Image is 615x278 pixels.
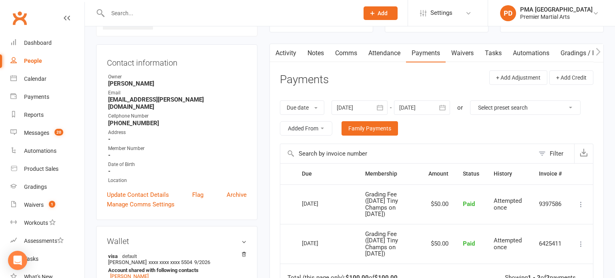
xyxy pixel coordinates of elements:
[446,44,479,62] a: Waivers
[10,8,30,28] a: Clubworx
[24,130,49,136] div: Messages
[10,214,84,232] a: Workouts
[107,190,169,200] a: Update Contact Details
[108,253,243,259] strong: visa
[24,148,56,154] div: Automations
[10,52,84,70] a: People
[108,80,247,87] strong: [PERSON_NAME]
[192,190,203,200] a: Flag
[500,5,516,21] div: PD
[456,164,486,184] th: Status
[550,149,563,158] div: Filter
[421,224,456,264] td: $50.00
[494,237,522,251] span: Attempted once
[457,103,463,112] div: or
[10,88,84,106] a: Payments
[549,70,593,85] button: + Add Credit
[10,196,84,214] a: Waivers 1
[10,178,84,196] a: Gradings
[49,201,55,208] span: 1
[108,89,247,97] div: Email
[107,55,247,67] h3: Contact information
[10,70,84,88] a: Calendar
[520,6,593,13] div: PMA [GEOGRAPHIC_DATA]
[108,112,247,120] div: Cellphone Number
[10,250,84,268] a: Tasks
[54,129,63,136] span: 20
[108,152,247,159] strong: -
[108,168,247,175] strong: -
[108,161,247,168] div: Date of Birth
[10,124,84,142] a: Messages 20
[280,144,535,163] input: Search by invoice number
[280,100,324,115] button: Due date
[270,44,302,62] a: Activity
[302,197,339,210] div: [DATE]
[107,200,175,209] a: Manage Comms Settings
[302,237,339,249] div: [DATE]
[108,129,247,136] div: Address
[24,166,58,172] div: Product Sales
[194,259,210,265] span: 9/2026
[280,121,332,136] button: Added From
[24,40,52,46] div: Dashboard
[295,164,358,184] th: Due
[378,10,388,16] span: Add
[430,4,452,22] span: Settings
[10,106,84,124] a: Reports
[363,44,406,62] a: Attendance
[105,8,353,19] input: Search...
[24,220,48,226] div: Workouts
[24,256,38,262] div: Tasks
[486,164,532,184] th: History
[24,94,49,100] div: Payments
[120,253,139,259] span: default
[24,202,44,208] div: Waivers
[107,237,247,246] h3: Wallet
[8,251,27,270] div: Open Intercom Messenger
[108,136,247,143] strong: -
[24,58,42,64] div: People
[479,44,507,62] a: Tasks
[507,44,555,62] a: Automations
[24,184,47,190] div: Gradings
[463,240,475,247] span: Paid
[24,238,64,244] div: Assessments
[365,191,398,218] span: Grading Fee ([DATE] Tiny Champs on [DATE])
[149,259,192,265] span: xxxx xxxx xxxx 5504
[421,184,456,224] td: $50.00
[10,160,84,178] a: Product Sales
[532,184,569,224] td: 9397586
[535,144,574,163] button: Filter
[358,164,421,184] th: Membership
[330,44,363,62] a: Comms
[489,70,547,85] button: + Add Adjustment
[532,224,569,264] td: 6425411
[108,177,247,184] div: Location
[227,190,247,200] a: Archive
[342,121,398,136] a: Family Payments
[280,74,329,86] h3: Payments
[421,164,456,184] th: Amount
[10,142,84,160] a: Automations
[108,120,247,127] strong: [PHONE_NUMBER]
[10,232,84,250] a: Assessments
[532,164,569,184] th: Invoice #
[108,145,247,152] div: Member Number
[108,73,247,81] div: Owner
[10,34,84,52] a: Dashboard
[302,44,330,62] a: Notes
[494,197,522,211] span: Attempted once
[463,200,475,208] span: Paid
[24,112,44,118] div: Reports
[364,6,398,20] button: Add
[406,44,446,62] a: Payments
[108,267,243,273] strong: Account shared with following contacts
[520,13,593,20] div: Premier Martial Arts
[108,96,247,110] strong: [EMAIL_ADDRESS][PERSON_NAME][DOMAIN_NAME]
[365,230,398,258] span: Grading Fee ([DATE] Tiny Champs on [DATE])
[24,76,46,82] div: Calendar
